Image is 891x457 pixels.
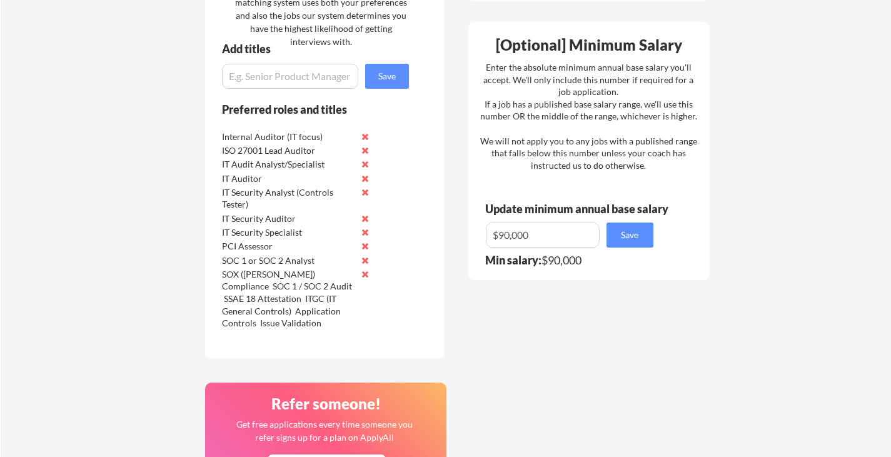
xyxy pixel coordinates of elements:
div: [Optional] Minimum Salary [473,38,705,53]
button: Save [365,64,409,89]
div: Get free applications every time someone you refer signs up for a plan on ApplyAll [236,418,414,444]
div: SOC 1 or SOC 2 Analyst [222,254,354,267]
div: Update minimum annual base salary [485,203,673,214]
div: IT Security Analyst (Controls Tester) [222,186,354,211]
input: E.g. Senior Product Manager [222,64,358,89]
div: Enter the absolute minimum annual base salary you'll accept. We'll only include this number if re... [480,61,697,171]
div: Add titles [222,43,398,54]
div: SOX ([PERSON_NAME]) Compliance SOC 1 / SOC 2 Audit SSAE 18 Attestation ITGC (IT General Controls)... [222,268,354,342]
div: IT Audit Analyst/Specialist [222,158,354,171]
div: Refer someone! [210,396,443,411]
div: IT Security Specialist [222,226,354,239]
div: PCI Assessor [222,240,354,253]
div: ISO 27001 Lead Auditor [222,144,354,157]
input: E.g. $100,000 [486,223,600,248]
button: Save [607,223,653,248]
div: IT Auditor [222,173,354,185]
strong: Min salary: [485,253,541,267]
div: Internal Auditor (IT focus) [222,131,354,143]
div: Preferred roles and titles [222,104,392,115]
div: $90,000 [485,254,662,266]
div: IT Security Auditor [222,213,354,225]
